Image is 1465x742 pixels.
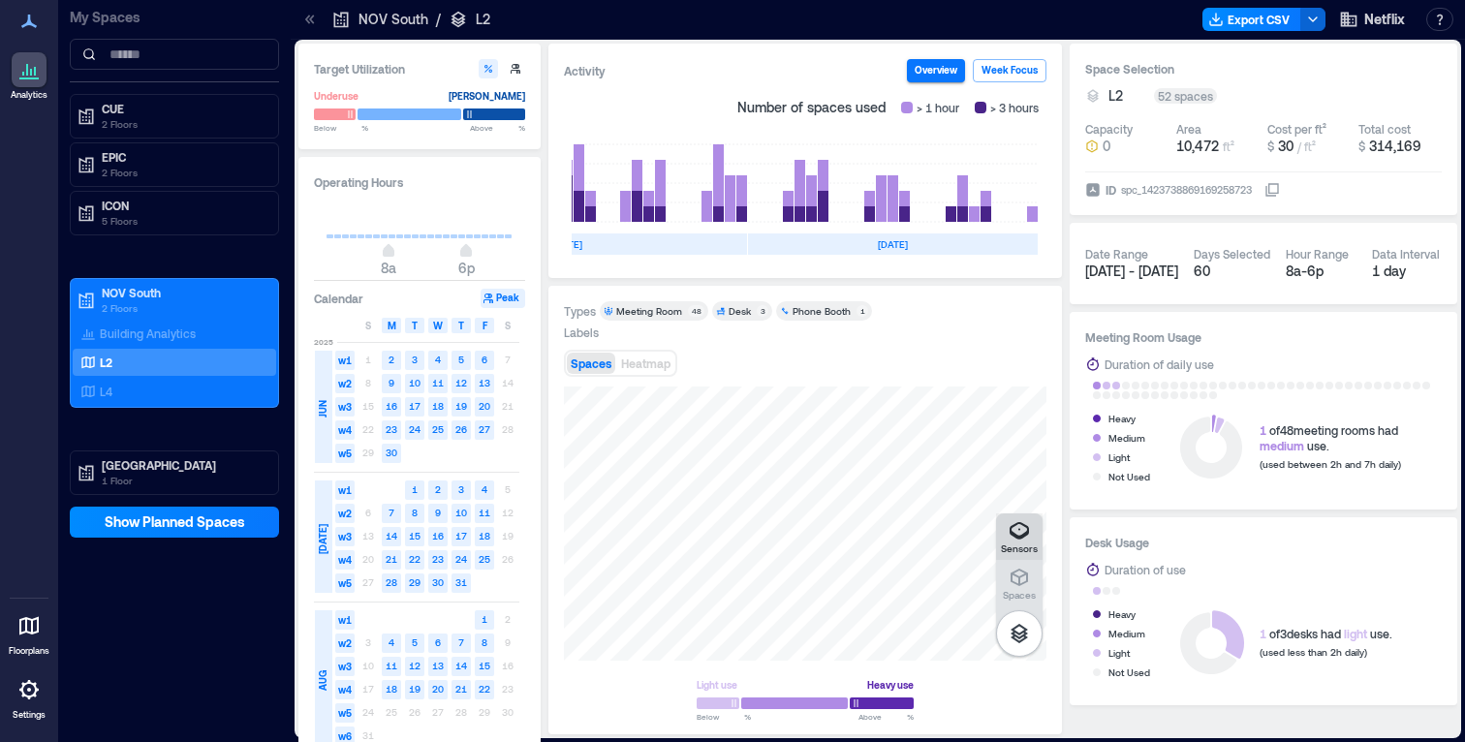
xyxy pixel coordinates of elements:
div: Desk [729,304,751,318]
text: 23 [386,423,397,435]
div: Heavy [1108,409,1136,428]
div: 48 [688,305,704,317]
span: w1 [335,610,355,630]
span: w2 [335,504,355,523]
div: [PERSON_NAME] [449,86,525,106]
span: ID [1106,180,1116,200]
text: 6 [482,354,487,365]
p: 2 Floors [102,116,265,132]
div: Types [564,303,596,319]
text: 7 [458,636,464,648]
p: [GEOGRAPHIC_DATA] [102,457,265,473]
text: 25 [432,423,444,435]
button: Spaces [567,353,615,374]
p: Spaces [1003,589,1036,601]
text: 19 [409,683,421,695]
a: Analytics [5,46,53,107]
span: w3 [335,397,355,417]
text: 14 [386,530,397,541]
text: 24 [455,553,467,565]
div: Capacity [1085,121,1133,137]
text: 5 [412,636,418,648]
text: 20 [479,400,490,412]
div: Hour Range [1286,246,1349,262]
p: My Spaces [70,8,279,27]
p: EPIC [102,149,265,165]
span: (used between 2h and 7h daily) [1260,458,1401,470]
h3: Target Utilization [314,59,525,78]
text: 23 [432,553,444,565]
div: Data Interval [1372,246,1440,262]
p: Floorplans [9,645,49,657]
div: 60 [1194,262,1270,281]
div: Medium [1108,428,1145,448]
p: L2 [476,10,490,29]
span: 0 [1103,137,1110,156]
text: 12 [409,660,421,671]
span: W [433,318,443,333]
span: w1 [335,480,355,500]
text: 31 [455,576,467,588]
text: 8 [412,507,418,518]
span: 30 [1278,138,1294,154]
span: w5 [335,444,355,463]
div: Duration of daily use [1105,355,1214,374]
div: Phone Booth [793,304,851,318]
text: 6 [435,636,441,648]
span: Below % [314,122,368,134]
h3: Desk Usage [1085,533,1442,552]
text: 9 [389,377,394,388]
span: / ft² [1297,139,1316,153]
span: F [483,318,487,333]
p: L2 [100,355,112,370]
p: 5 Floors [102,213,265,229]
text: 16 [386,400,397,412]
text: 22 [479,683,490,695]
text: 8 [482,636,487,648]
span: w4 [335,420,355,440]
text: 12 [455,377,467,388]
text: 30 [386,447,397,458]
text: 4 [482,483,487,495]
button: Peak [481,289,525,308]
button: L2 [1108,86,1146,106]
p: 2 Floors [102,165,265,180]
span: Below % [697,711,751,723]
span: M [388,318,396,333]
p: L4 [100,384,112,399]
span: w1 [335,351,355,370]
div: Heavy use [867,675,914,695]
text: 15 [409,530,421,541]
h3: Operating Hours [314,172,525,192]
text: 17 [409,400,421,412]
text: 18 [479,530,490,541]
div: 52 spaces [1154,88,1217,104]
p: Building Analytics [100,325,196,341]
div: 1 day [1372,262,1443,281]
button: IDspc_1423738869169258723 [1264,182,1280,198]
text: 17 [455,530,467,541]
button: Overview [907,59,965,82]
text: 11 [386,660,397,671]
span: $ [1358,139,1365,153]
div: Meeting Room [616,304,682,318]
text: 18 [432,400,444,412]
span: [DATE] - [DATE] [1085,263,1178,279]
text: 10 [409,377,421,388]
text: 25 [479,553,490,565]
div: Duration of use [1105,560,1186,579]
text: 13 [479,377,490,388]
text: 24 [409,423,421,435]
text: 10 [455,507,467,518]
span: (used less than 2h daily) [1260,646,1367,658]
text: 11 [432,377,444,388]
div: Cost per ft² [1267,121,1326,137]
div: Activity [564,61,606,80]
div: Light [1108,643,1130,663]
text: 26 [455,423,467,435]
div: Not Used [1108,467,1150,486]
div: Underuse [314,86,358,106]
text: 3 [458,483,464,495]
text: 1 [482,613,487,625]
span: 2025 [314,336,333,348]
